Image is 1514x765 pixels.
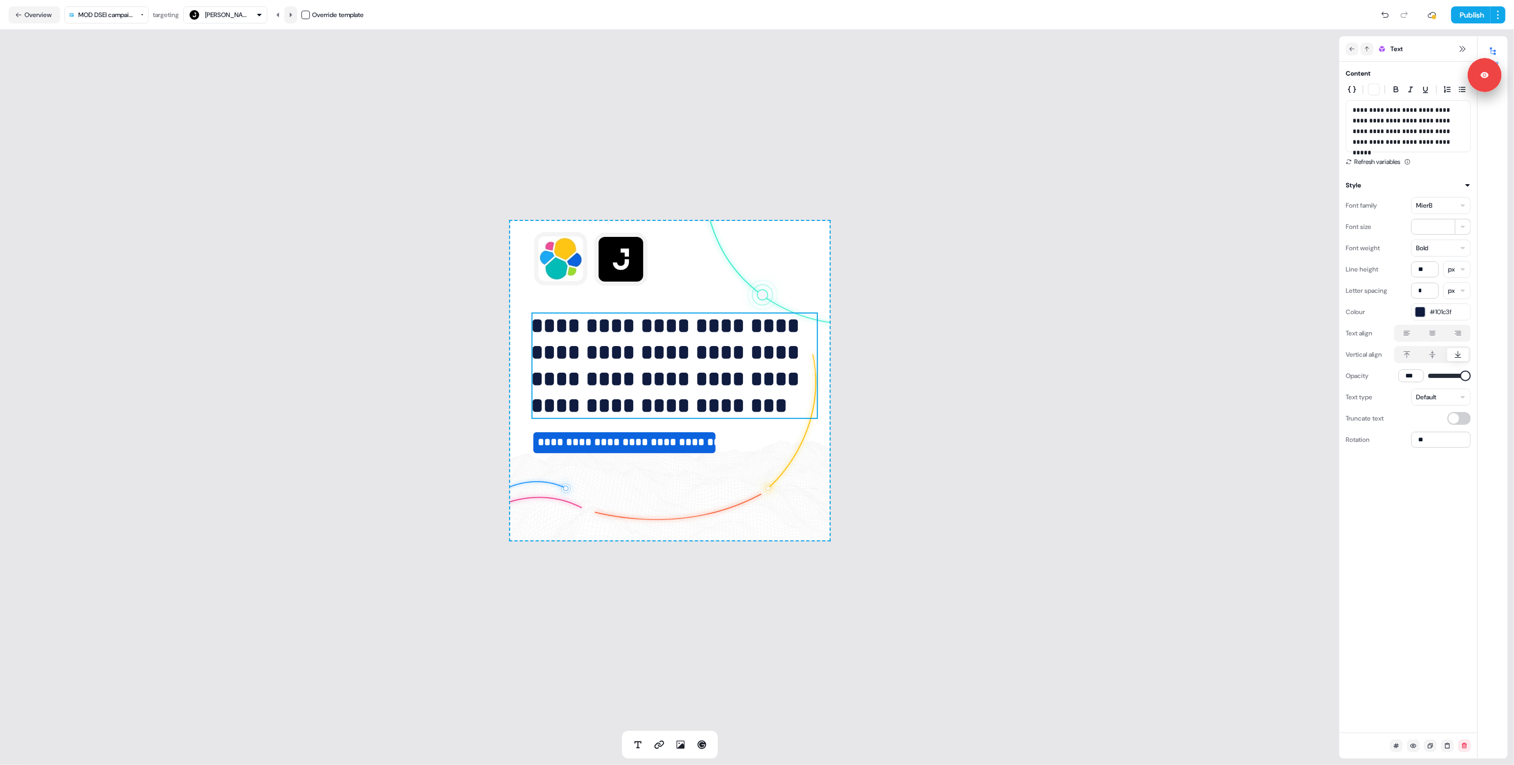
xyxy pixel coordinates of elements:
div: px [1448,285,1455,296]
div: Rotation [1346,431,1370,448]
button: Style [1346,180,1471,191]
div: Content [1346,68,1371,79]
button: Edits [1478,43,1508,66]
div: Letter spacing [1346,282,1387,299]
button: MierB [1411,197,1471,214]
div: Font weight [1346,240,1380,257]
div: Opacity [1346,367,1369,384]
button: [PERSON_NAME] [183,6,267,23]
div: Colour [1346,303,1365,320]
div: Bold [1416,243,1428,253]
div: targeting [153,10,179,20]
div: Font family [1346,197,1377,214]
button: Publish [1451,6,1491,23]
button: #101c3f [1411,303,1471,320]
button: Refresh variables [1346,157,1400,167]
div: Text align [1346,325,1372,342]
div: Vertical align [1346,346,1382,363]
button: Overview [9,6,60,23]
div: px [1448,264,1455,275]
div: Text type [1346,389,1372,406]
span: Text [1390,44,1403,54]
div: Override template [312,10,364,20]
div: Font size [1346,218,1371,235]
div: MierB [1416,200,1433,211]
div: MOD DSEI campaign Banner 2 - white [78,10,136,20]
div: Line height [1346,261,1378,278]
span: #101c3f [1430,307,1467,317]
div: Default [1416,392,1436,402]
div: Style [1346,180,1361,191]
div: [PERSON_NAME] [205,10,248,20]
div: Truncate text [1346,410,1384,427]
